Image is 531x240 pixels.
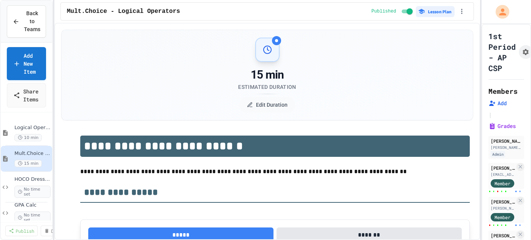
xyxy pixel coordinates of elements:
[239,97,295,112] button: Edit Duration
[491,164,515,171] div: [PERSON_NAME]
[41,226,70,236] a: Delete
[238,83,296,91] div: Estimated Duration
[14,186,51,198] span: No time set
[14,176,51,183] span: HOCO Dress Up
[14,125,51,131] span: Logical Operators Notes
[499,210,523,232] iframe: chat widget
[488,86,518,96] h2: Members
[7,83,46,107] a: Share Items
[488,99,507,107] button: Add
[491,151,505,158] div: Admin
[494,214,510,221] span: Member
[7,47,46,80] a: Add New Item
[488,122,516,130] button: Grades
[488,31,516,73] h1: 1st Period - AP CSP
[416,6,455,17] button: Lesson Plan
[372,8,396,14] span: Published
[491,137,522,144] div: [PERSON_NAME]
[238,68,296,82] div: 15 min
[468,177,523,209] iframe: chat widget
[491,172,515,177] div: [EMAIL_ADDRESS][DOMAIN_NAME]
[491,145,522,150] div: [PERSON_NAME][EMAIL_ADDRESS][PERSON_NAME][DOMAIN_NAME]
[488,3,511,21] div: My Account
[7,5,46,38] button: Back to Teams
[491,232,515,239] div: [PERSON_NAME]
[14,202,51,208] span: GPA Calc
[24,9,40,33] span: Back to Teams
[14,212,51,224] span: No time set
[14,134,42,141] span: 10 min
[14,160,42,167] span: 15 min
[14,150,51,157] span: Mult.Choice - Logical Operators
[67,7,180,16] span: Mult.Choice - Logical Operators
[5,226,38,236] a: Publish
[372,7,415,16] div: Content is published and visible to students
[488,110,492,119] span: |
